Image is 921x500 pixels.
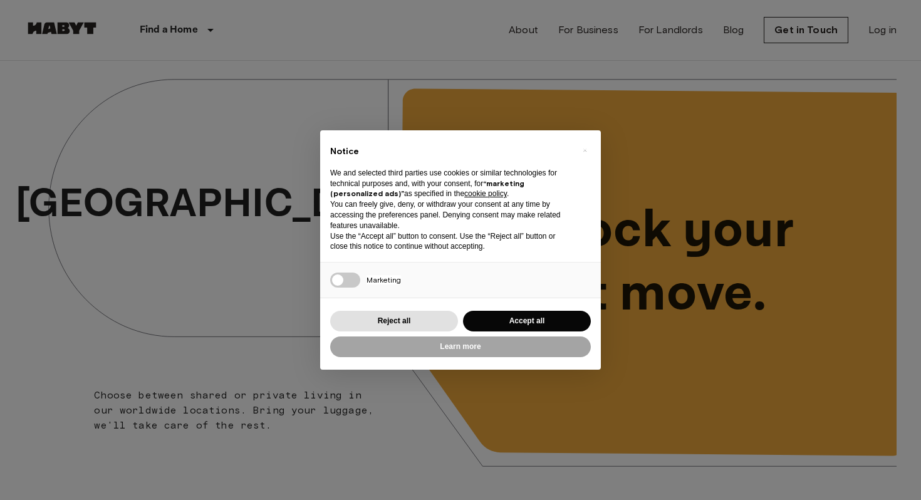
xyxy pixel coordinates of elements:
button: Close this notice [575,140,595,160]
button: Reject all [330,311,458,331]
p: We and selected third parties use cookies or similar technologies for technical purposes and, wit... [330,168,571,199]
p: You can freely give, deny, or withdraw your consent at any time by accessing the preferences pane... [330,199,571,231]
span: × [583,143,587,158]
button: Accept all [463,311,591,331]
h2: Notice [330,145,571,158]
span: Marketing [367,275,401,284]
p: Use the “Accept all” button to consent. Use the “Reject all” button or close this notice to conti... [330,231,571,253]
a: cookie policy [464,189,507,198]
strong: “marketing (personalized ads)” [330,179,524,199]
button: Learn more [330,336,591,357]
